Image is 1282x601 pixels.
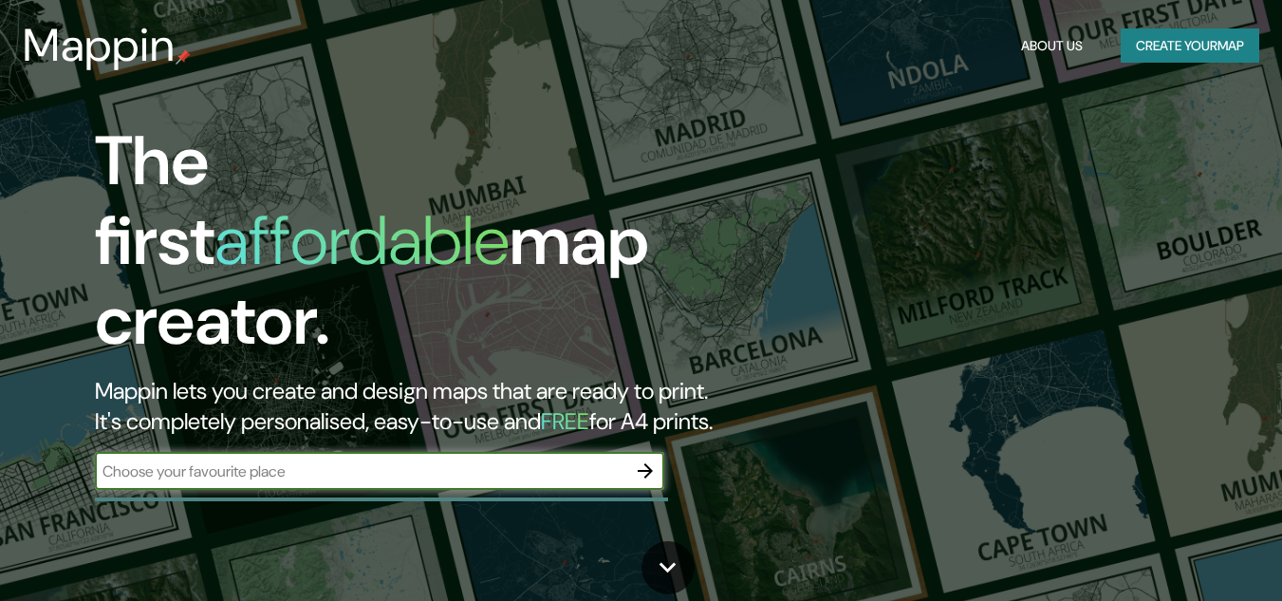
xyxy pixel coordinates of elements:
[214,197,510,285] h1: affordable
[1013,28,1090,64] button: About Us
[541,406,589,436] h5: FREE
[95,376,736,437] h2: Mappin lets you create and design maps that are ready to print. It's completely personalised, eas...
[95,122,736,376] h1: The first map creator.
[1121,28,1259,64] button: Create yourmap
[23,19,176,72] h3: Mappin
[176,49,191,65] img: mappin-pin
[95,460,626,482] input: Choose your favourite place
